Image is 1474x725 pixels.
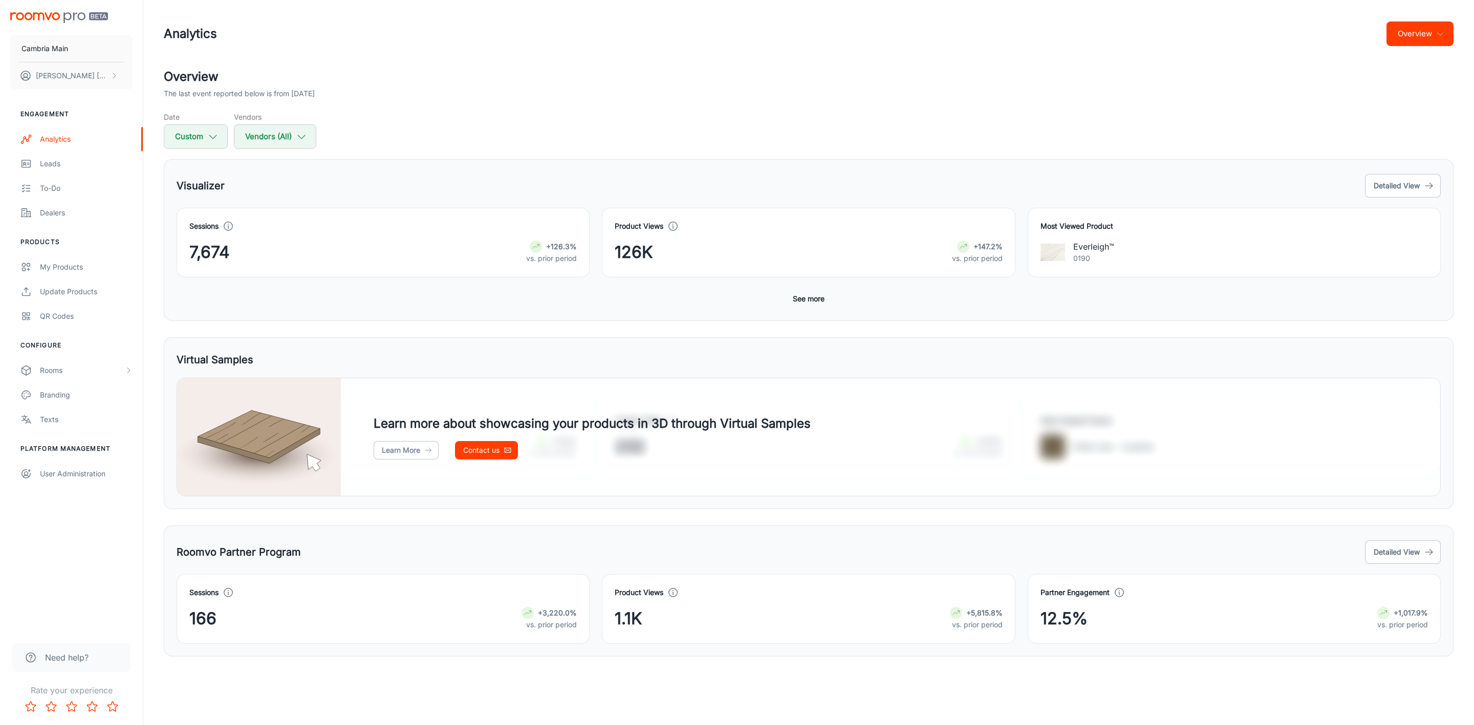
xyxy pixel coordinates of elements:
[40,414,133,425] div: Texts
[1041,606,1088,631] span: 12.5%
[61,696,82,717] button: Rate 3 star
[189,587,219,598] h4: Sessions
[164,68,1454,86] h2: Overview
[177,544,301,560] h5: Roomvo Partner Program
[189,240,230,265] span: 7,674
[615,606,642,631] span: 1.1K
[164,112,228,122] h5: Date
[615,240,653,265] span: 126K
[102,696,123,717] button: Rate 5 star
[1073,240,1114,253] p: Everleigh™
[1041,587,1110,598] h4: Partner Engagement
[1041,240,1065,265] img: Everleigh™
[40,468,133,479] div: User Administration
[40,286,133,297] div: Update Products
[234,112,316,122] h5: Vendors
[455,441,518,459] a: Contact us
[40,207,133,218] div: Dealers
[538,608,577,617] strong: +3,220.0%
[1073,253,1114,264] p: 0190
[21,43,68,54] p: Cambria Main
[966,608,1003,617] strong: +5,815.8%
[1365,540,1441,564] button: Detailed View
[1394,608,1428,617] strong: +1,017.9%
[952,253,1003,264] p: vs. prior period
[189,606,216,631] span: 166
[36,70,108,81] p: [PERSON_NAME] [PERSON_NAME]
[177,352,253,367] h5: Virtual Samples
[374,414,811,433] h4: Learn more about showcasing your products in 3D through Virtual Samples
[20,696,41,717] button: Rate 1 star
[234,124,316,149] button: Vendors (All)
[789,290,829,308] button: See more
[973,242,1003,251] strong: +147.2%
[1377,619,1428,630] p: vs. prior period
[10,35,133,62] button: Cambria Main
[40,158,133,169] div: Leads
[40,389,133,401] div: Branding
[374,441,439,459] a: Learn More
[40,134,133,145] div: Analytics
[177,178,225,193] h5: Visualizer
[40,365,124,376] div: Rooms
[164,25,217,43] h1: Analytics
[522,619,577,630] p: vs. prior period
[615,221,663,232] h4: Product Views
[526,253,577,264] p: vs. prior period
[615,587,663,598] h4: Product Views
[82,696,102,717] button: Rate 4 star
[164,124,228,149] button: Custom
[45,651,89,664] span: Need help?
[546,242,577,251] strong: +126.3%
[950,619,1003,630] p: vs. prior period
[40,261,133,273] div: My Products
[10,12,108,23] img: Roomvo PRO Beta
[1386,21,1454,46] button: Overview
[40,183,133,194] div: To-do
[164,88,315,99] p: The last event reported below is from [DATE]
[1365,174,1441,197] button: Detailed View
[41,696,61,717] button: Rate 2 star
[189,221,219,232] h4: Sessions
[1041,221,1428,232] h4: Most Viewed Product
[40,311,133,322] div: QR Codes
[8,684,135,696] p: Rate your experience
[10,62,133,89] button: [PERSON_NAME] [PERSON_NAME]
